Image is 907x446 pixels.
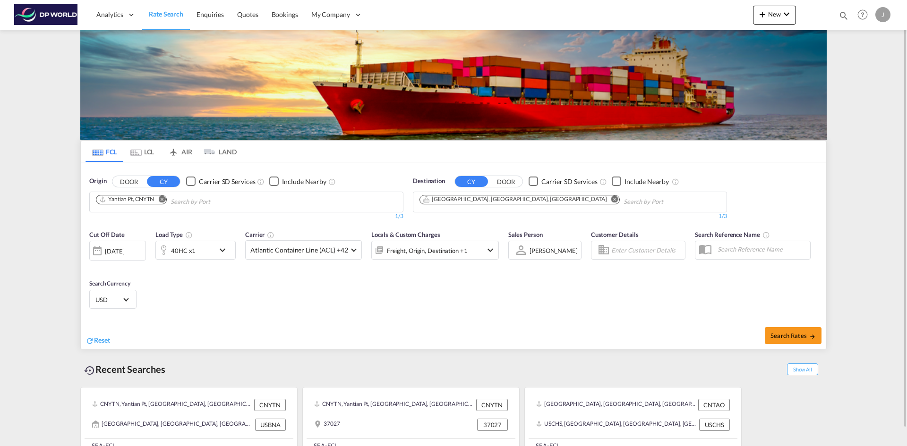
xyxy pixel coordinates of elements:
[698,399,730,411] div: CNTAO
[371,241,499,260] div: Freight Origin Destination Factory Stuffingicon-chevron-down
[245,231,274,238] span: Carrier
[185,231,193,239] md-icon: icon-information-outline
[89,260,96,272] md-datepicker: Select
[485,244,496,256] md-icon: icon-chevron-down
[96,10,123,19] span: Analytics
[387,244,468,257] div: Freight Origin Destination Factory Stuffing
[328,178,336,185] md-icon: Unchecked: Ignores neighbouring ports when fetching rates.Checked : Includes neighbouring ports w...
[80,30,827,140] img: LCL+%26+FCL+BACKGROUND.png
[455,176,488,187] button: CY
[217,244,233,256] md-icon: icon-chevron-down
[94,293,131,306] md-select: Select Currency: $ USDUnited States Dollar
[89,177,106,186] span: Origin
[99,195,154,203] div: Yantian Pt, CNYTN
[809,333,816,340] md-icon: icon-arrow-right
[757,8,768,20] md-icon: icon-plus 400-fg
[152,195,166,205] button: Remove
[762,231,770,239] md-icon: Your search will be saved by the below given name
[713,242,810,256] input: Search Reference Name
[197,10,224,18] span: Enquiries
[477,419,508,431] div: 37027
[787,363,818,375] span: Show All
[672,178,679,185] md-icon: Unchecked: Ignores neighbouring ports when fetching rates.Checked : Includes neighbouring ports w...
[855,7,871,23] span: Help
[155,231,193,238] span: Load Type
[875,7,890,22] div: J
[541,177,598,186] div: Carrier SD Services
[86,336,110,346] div: icon-refreshReset
[95,295,122,304] span: USD
[529,177,598,186] md-checkbox: Checkbox No Ink
[489,176,522,187] button: DOOR
[94,192,264,210] md-chips-wrap: Chips container. Use arrow keys to select chips.
[770,332,816,339] span: Search Rates
[418,192,717,210] md-chips-wrap: Chips container. Use arrow keys to select chips.
[605,195,619,205] button: Remove
[155,241,236,260] div: 40HC x1icon-chevron-down
[530,247,578,254] div: [PERSON_NAME]
[765,327,821,344] button: Search Ratesicon-arrow-right
[105,247,124,255] div: [DATE]
[269,177,326,186] md-checkbox: Checkbox No Ink
[267,231,274,239] md-icon: The selected Trucker/Carrierwill be displayed in the rate results If the rates are from another f...
[476,399,508,411] div: CNYTN
[149,10,183,18] span: Rate Search
[529,244,579,257] md-select: Sales Person: Jason Pandeloglou
[624,194,713,210] input: Chips input.
[80,359,169,380] div: Recent Searches
[699,419,730,431] div: USCHS
[99,195,156,203] div: Press delete to remove this chip.
[314,399,474,411] div: CNYTN, Yantian Pt, China, Greater China & Far East Asia, Asia Pacific
[89,280,130,287] span: Search Currency
[14,4,78,25] img: c08ca190194411f088ed0f3ba295208c.png
[254,399,286,411] div: CNYTN
[536,399,696,411] div: CNTAO, Qingdao, China, Greater China & Far East Asia, Asia Pacific
[855,7,875,24] div: Help
[839,10,849,21] md-icon: icon-magnify
[611,243,682,257] input: Enter Customer Details
[94,336,110,344] span: Reset
[781,8,792,20] md-icon: icon-chevron-down
[695,231,770,238] span: Search Reference Name
[86,337,94,345] md-icon: icon-refresh
[186,177,255,186] md-checkbox: Checkbox No Ink
[147,176,180,187] button: CY
[371,231,440,238] span: Locals & Custom Charges
[314,419,340,431] div: 37027
[413,177,445,186] span: Destination
[257,178,265,185] md-icon: Unchecked: Search for CY (Container Yard) services for all selected carriers.Checked : Search for...
[599,178,607,185] md-icon: Unchecked: Search for CY (Container Yard) services for all selected carriers.Checked : Search for...
[591,231,639,238] span: Customer Details
[199,177,255,186] div: Carrier SD Services
[89,231,125,238] span: Cut Off Date
[423,195,609,203] div: Press delete to remove this chip.
[612,177,669,186] md-checkbox: Checkbox No Ink
[282,177,326,186] div: Include Nearby
[86,141,123,162] md-tab-item: FCL
[423,195,607,203] div: Nashville, TN, USBNA
[311,10,350,19] span: My Company
[92,419,253,431] div: USBNA, Nashville, TN, United States, North America, Americas
[123,141,161,162] md-tab-item: LCL
[757,10,792,18] span: New
[250,245,348,255] span: Atlantic Container Line (ACL) +42
[171,244,196,257] div: 40HC x1
[84,365,95,376] md-icon: icon-backup-restore
[112,176,145,187] button: DOOR
[92,399,252,411] div: CNYTN, Yantian Pt, China, Greater China & Far East Asia, Asia Pacific
[237,10,258,18] span: Quotes
[839,10,849,25] div: icon-magnify
[81,162,826,349] div: OriginDOOR CY Checkbox No InkUnchecked: Search for CY (Container Yard) services for all selected ...
[89,212,403,220] div: 1/3
[413,212,727,220] div: 1/3
[536,419,697,431] div: USCHS, Charleston, SC, United States, North America, Americas
[255,419,286,431] div: USBNA
[168,146,179,153] md-icon: icon-airplane
[161,141,199,162] md-tab-item: AIR
[86,141,237,162] md-pagination-wrapper: Use the left and right arrow keys to navigate between tabs
[753,6,796,25] button: icon-plus 400-fgNewicon-chevron-down
[272,10,298,18] span: Bookings
[89,241,146,261] div: [DATE]
[171,194,260,210] input: Chips input.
